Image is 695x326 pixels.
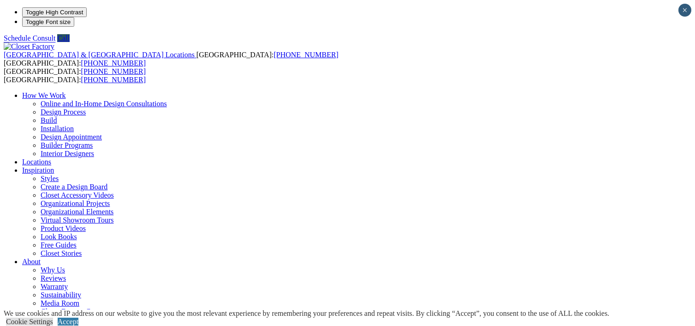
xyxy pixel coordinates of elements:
span: Toggle Font size [26,18,71,25]
a: Media Room [41,299,79,307]
a: Create a Design Board [41,183,107,191]
a: Virtual Showroom Tours [41,216,114,224]
a: Locations [22,158,51,166]
a: Design Process [41,108,86,116]
a: Inspiration [22,166,54,174]
a: Organizational Elements [41,208,113,216]
a: Reviews [41,274,66,282]
span: [GEOGRAPHIC_DATA] & [GEOGRAPHIC_DATA] Locations [4,51,195,59]
button: Close [678,4,691,17]
a: Sustainability [41,291,81,299]
div: We use cookies and IP address on our website to give you the most relevant experience by remember... [4,309,609,318]
a: Organizational Projects [41,199,110,207]
a: Cookie Settings [6,318,53,326]
span: [GEOGRAPHIC_DATA]: [GEOGRAPHIC_DATA]: [4,67,146,84]
a: Closet Factory Cares [41,308,102,315]
a: How We Work [22,91,66,99]
span: [GEOGRAPHIC_DATA]: [GEOGRAPHIC_DATA]: [4,51,339,67]
a: Builder Programs [41,141,93,149]
a: Call [57,34,70,42]
a: Closet Stories [41,249,82,257]
a: [PHONE_NUMBER] [273,51,338,59]
a: [PHONE_NUMBER] [81,67,146,75]
a: Why Us [41,266,65,274]
a: Build [41,116,57,124]
a: [PHONE_NUMBER] [81,76,146,84]
a: Installation [41,125,74,133]
button: Toggle High Contrast [22,7,87,17]
a: Warranty [41,283,68,290]
a: Interior Designers [41,150,94,157]
span: Toggle High Contrast [26,9,83,16]
a: [PHONE_NUMBER] [81,59,146,67]
a: Accept [58,318,78,326]
a: About [22,258,41,266]
a: Design Appointment [41,133,102,141]
a: Schedule Consult [4,34,55,42]
a: Product Videos [41,224,86,232]
button: Toggle Font size [22,17,74,27]
a: Look Books [41,233,77,241]
a: Online and In-Home Design Consultations [41,100,167,108]
img: Closet Factory [4,42,54,51]
a: Styles [41,175,59,182]
a: Closet Accessory Videos [41,191,114,199]
a: [GEOGRAPHIC_DATA] & [GEOGRAPHIC_DATA] Locations [4,51,196,59]
a: Free Guides [41,241,77,249]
